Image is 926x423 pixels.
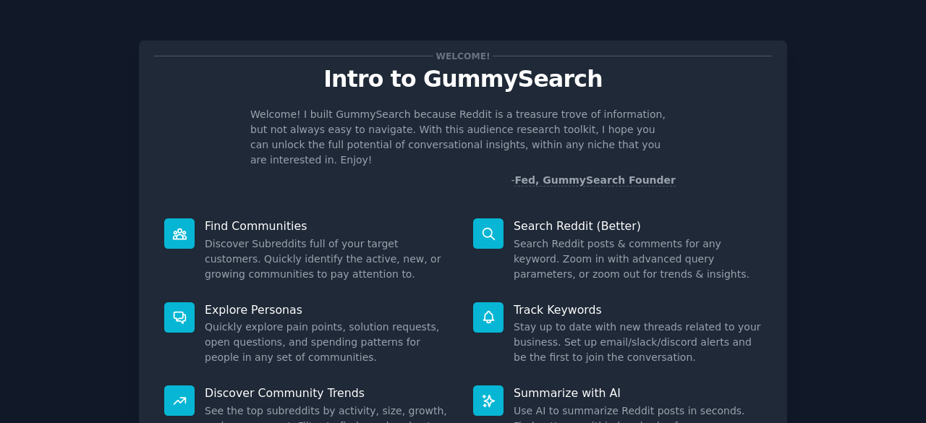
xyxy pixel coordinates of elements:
[514,218,762,234] p: Search Reddit (Better)
[205,302,453,317] p: Explore Personas
[514,385,762,401] p: Summarize with AI
[205,320,453,365] dd: Quickly explore pain points, solution requests, open questions, and spending patterns for people ...
[514,320,762,365] dd: Stay up to date with new threads related to your business. Set up email/slack/discord alerts and ...
[514,174,676,187] a: Fed, GummySearch Founder
[433,48,493,64] span: Welcome!
[514,236,762,282] dd: Search Reddit posts & comments for any keyword. Zoom in with advanced query parameters, or zoom o...
[511,173,676,188] div: -
[205,385,453,401] p: Discover Community Trends
[250,107,676,168] p: Welcome! I built GummySearch because Reddit is a treasure trove of information, but not always ea...
[205,236,453,282] dd: Discover Subreddits full of your target customers. Quickly identify the active, new, or growing c...
[514,302,762,317] p: Track Keywords
[205,218,453,234] p: Find Communities
[154,67,772,92] p: Intro to GummySearch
